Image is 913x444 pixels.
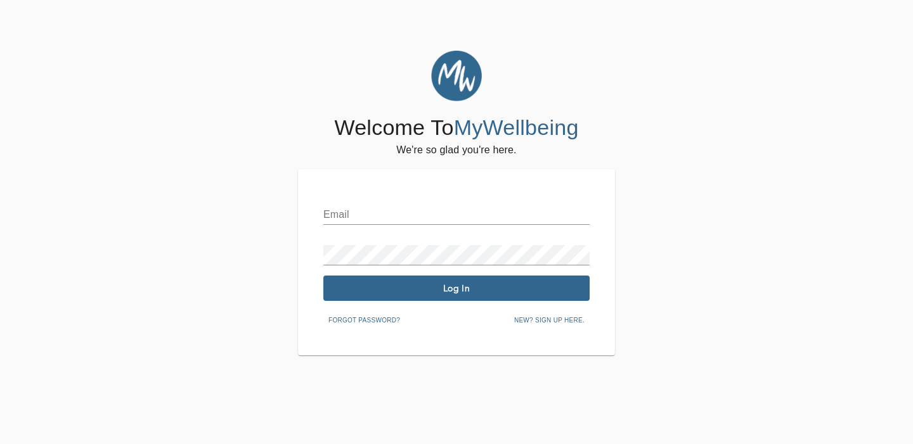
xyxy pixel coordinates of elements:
[509,311,590,330] button: New? Sign up here.
[514,315,585,326] span: New? Sign up here.
[334,115,578,141] h4: Welcome To
[323,276,590,301] button: Log In
[396,141,516,159] h6: We're so glad you're here.
[454,115,579,139] span: MyWellbeing
[328,282,585,295] span: Log In
[323,314,405,324] a: Forgot password?
[328,315,400,326] span: Forgot password?
[323,311,405,330] button: Forgot password?
[431,51,482,101] img: MyWellbeing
